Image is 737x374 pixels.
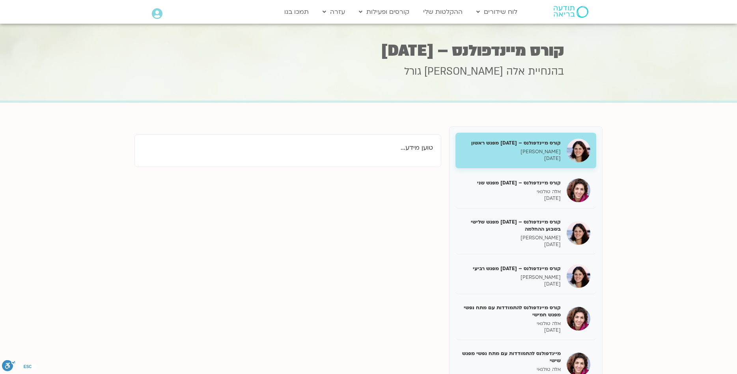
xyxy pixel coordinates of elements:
img: קורס מיינדפולנס להתמודדות עם מתח נפשי מפגש חמישי [567,307,590,331]
a: ההקלטות שלי [419,4,466,19]
p: אלה טולנאי [461,320,561,327]
h5: קורס מיינדפולנס – [DATE] מפגש שני [461,179,561,186]
p: [DATE] [461,327,561,334]
img: קורס מיינדפולנס – יוני 25 מפגש שלישי בשבוע ההחלמה [567,221,590,245]
h5: קורס מיינדפולנס – [DATE] מפגש רביעי [461,265,561,272]
img: תודעה בריאה [554,6,588,18]
p: טוען מידע... [143,143,433,153]
a: קורסים ופעילות [355,4,413,19]
h5: מיינדפולנס להתמודדות עם מתח נפשי מפגש שישי [461,350,561,364]
img: קורס מיינדפולנס – יוני 25 מפגש ראשון [567,139,590,162]
p: [DATE] [461,155,561,162]
img: קורס מיינדפולנס – יוני 25 מפגש שני [567,179,590,202]
img: קורס מיינדפולנס – יוני 25 מפגש רביעי [567,264,590,288]
h5: קורס מיינדפולנס – [DATE] מפגש ראשון [461,139,561,147]
h5: קורס מיינדפולנס להתמודדות עם מתח נפשי מפגש חמישי [461,304,561,318]
a: עזרה [319,4,349,19]
p: [DATE] [461,195,561,202]
p: [DATE] [461,241,561,248]
p: אלה טולנאי [461,366,561,373]
h1: קורס מיינדפולנס – [DATE] [174,43,564,58]
p: [PERSON_NAME] [461,235,561,241]
span: בהנחיית [528,64,564,79]
a: תמכו בנו [280,4,313,19]
p: [PERSON_NAME] [461,274,561,281]
h5: קורס מיינדפולנס – [DATE] מפגש שלישי בשבוע ההחלמה [461,218,561,233]
p: [PERSON_NAME] [461,148,561,155]
p: אלה טולנאי [461,188,561,195]
a: לוח שידורים [472,4,521,19]
p: [DATE] [461,281,561,288]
